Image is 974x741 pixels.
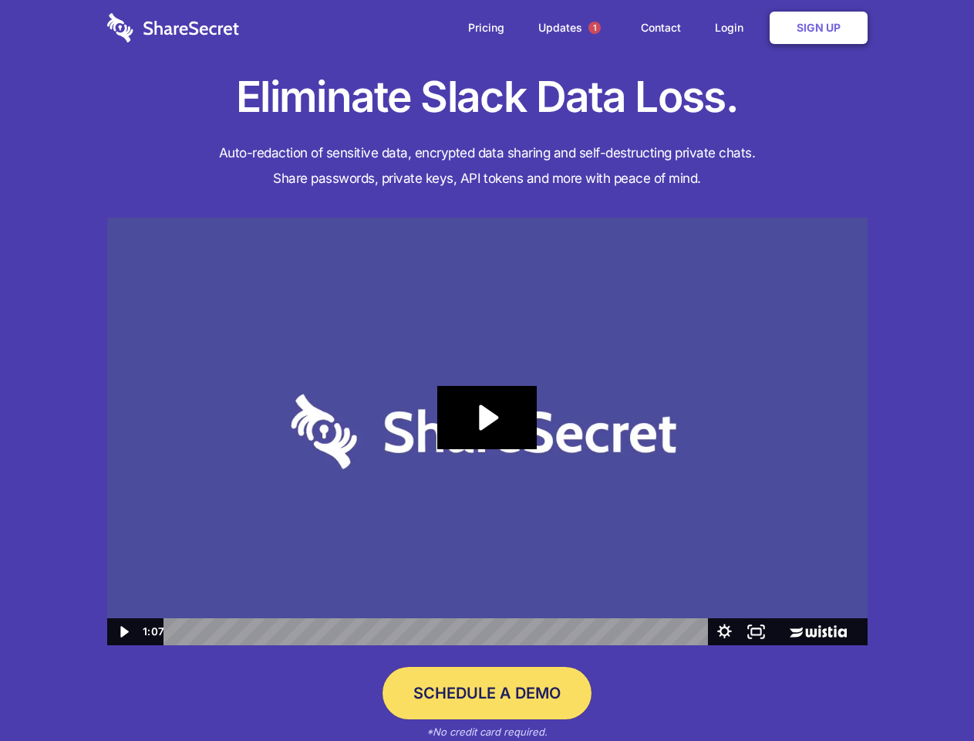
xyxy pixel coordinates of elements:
a: Pricing [453,4,520,52]
div: Playbar [176,618,701,645]
h1: Eliminate Slack Data Loss. [107,69,868,125]
button: Show settings menu [709,618,740,645]
a: Schedule a Demo [383,667,591,719]
button: Play Video [107,618,139,645]
a: Login [699,4,767,52]
span: 1 [588,22,601,34]
img: Sharesecret [107,218,868,646]
iframe: Drift Widget Chat Controller [897,664,955,722]
img: logo-wordmark-white-trans-d4663122ce5f474addd5e946df7df03e33cb6a1c49d2221995e7729f52c070b2.svg [107,13,239,42]
em: *No credit card required. [426,726,548,738]
a: Sign Up [770,12,868,44]
button: Fullscreen [740,618,772,645]
button: Play Video: Sharesecret Slack Extension [437,386,536,449]
a: Wistia Logo -- Learn More [772,618,867,645]
a: Contact [625,4,696,52]
h4: Auto-redaction of sensitive data, encrypted data sharing and self-destructing private chats. Shar... [107,140,868,191]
